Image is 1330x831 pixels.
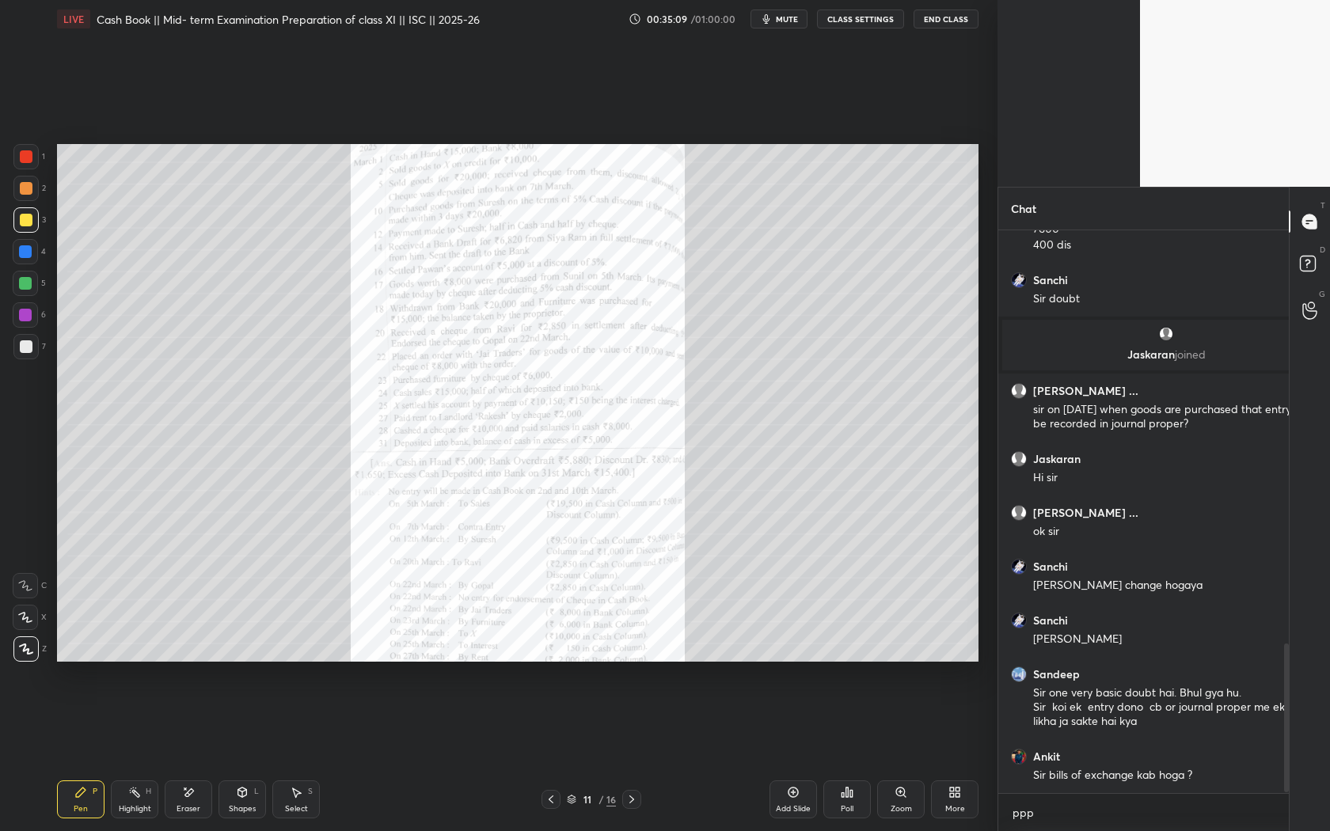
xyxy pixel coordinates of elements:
[945,805,965,813] div: More
[177,805,200,813] div: Eraser
[13,239,46,264] div: 4
[308,787,313,795] div: S
[750,9,807,28] button: mute
[93,787,97,795] div: P
[817,9,904,28] button: CLASS SETTINGS
[285,805,308,813] div: Select
[97,12,480,27] h4: Cash Book || Mid- term Examination Preparation of class XI || ISC || 2025-26
[13,573,47,598] div: C
[998,188,1049,230] p: Chat
[1320,199,1325,211] p: T
[776,805,811,813] div: Add Slide
[1319,288,1325,300] p: G
[229,805,256,813] div: Shapes
[119,805,151,813] div: Highlight
[13,271,46,296] div: 5
[13,176,46,201] div: 2
[254,787,259,795] div: L
[13,302,46,328] div: 6
[13,207,46,233] div: 3
[13,636,47,662] div: Z
[914,9,978,28] button: End Class
[606,792,616,806] div: 16
[146,787,151,795] div: H
[1320,244,1325,256] p: D
[57,9,90,28] div: LIVE
[13,144,45,169] div: 1
[776,13,798,25] span: mute
[13,605,47,630] div: X
[1011,800,1286,825] textarea: ppp
[74,805,88,813] div: Pen
[579,795,595,804] div: 11
[841,805,853,813] div: Poll
[891,805,912,813] div: Zoom
[13,334,46,359] div: 7
[598,795,603,804] div: /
